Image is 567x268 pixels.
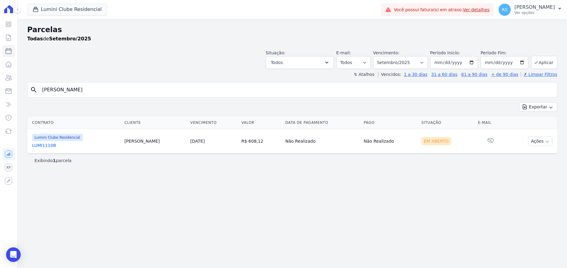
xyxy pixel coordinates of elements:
strong: Todas [27,36,43,42]
p: [PERSON_NAME] [514,4,555,10]
p: Exibindo parcela [35,158,72,164]
label: ↯ Atalhos [354,72,374,77]
button: Exportar [519,102,557,112]
a: LUMI1110B [32,142,120,148]
button: Aplicar [531,56,557,69]
a: 31 a 60 dias [431,72,457,77]
div: Open Intercom Messenger [6,247,21,262]
label: Período Fim: [481,50,529,56]
label: Situação: [266,50,285,55]
button: Ações [528,137,552,146]
a: + de 90 dias [491,72,518,77]
a: 61 a 90 dias [461,72,487,77]
span: Você possui fatura(s) em atraso. [394,7,489,13]
td: R$ 608,12 [239,129,283,154]
th: Cliente [122,117,188,129]
strong: Setembro/2025 [49,36,91,42]
th: Contrato [27,117,122,129]
i: search [30,86,37,93]
b: 1 [53,158,56,163]
span: Lumini Clube Residencial [32,134,83,141]
button: RS [PERSON_NAME] Ver opções [494,1,567,18]
h2: Parcelas [27,24,557,35]
td: Não Realizado [283,129,361,154]
td: Não Realizado [361,129,419,154]
p: de [27,35,91,42]
th: Vencimento [188,117,239,129]
label: E-mail: [336,50,351,55]
span: Todos [271,59,283,66]
a: 1 a 30 dias [404,72,427,77]
th: Data de Pagamento [283,117,361,129]
th: E-mail [475,117,506,129]
td: [PERSON_NAME] [122,129,188,154]
label: Vencimento: [373,50,399,55]
label: Vencidos: [378,72,401,77]
th: Valor [239,117,283,129]
button: Lumini Clube Residencial [27,4,107,15]
a: Ver detalhes [463,7,490,12]
input: Buscar por nome do lote ou do cliente [39,84,555,96]
a: [DATE] [190,139,205,144]
th: Situação [419,117,475,129]
label: Período Inicío: [430,50,460,55]
th: Pago [361,117,419,129]
span: RS [502,8,508,12]
p: Ver opções [514,10,555,15]
div: Em Aberto [421,137,451,145]
button: Todos [266,56,334,69]
a: ✗ Limpar Filtros [521,72,557,77]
